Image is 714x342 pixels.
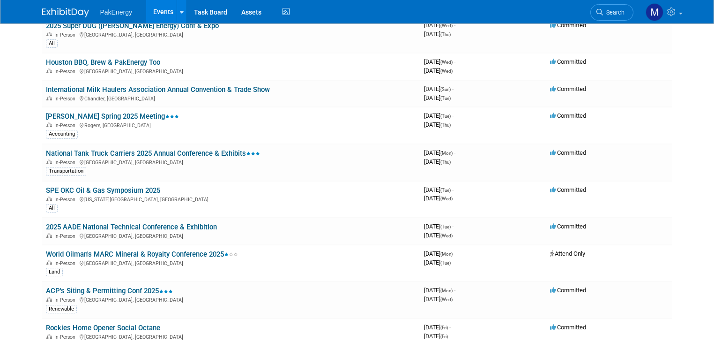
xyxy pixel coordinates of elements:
span: (Wed) [440,23,453,28]
span: [DATE] [424,223,454,230]
span: In-Person [54,260,78,266]
div: Chandler, [GEOGRAPHIC_DATA] [46,94,416,102]
span: - [452,186,454,193]
div: [GEOGRAPHIC_DATA], [GEOGRAPHIC_DATA] [46,296,416,303]
span: [DATE] [424,158,451,165]
div: [GEOGRAPHIC_DATA], [GEOGRAPHIC_DATA] [46,30,416,38]
span: [DATE] [424,324,451,331]
span: - [452,112,454,119]
img: In-Person Event [46,160,52,164]
span: In-Person [54,334,78,340]
span: In-Person [54,197,78,203]
div: [GEOGRAPHIC_DATA], [GEOGRAPHIC_DATA] [46,232,416,239]
span: In-Person [54,96,78,102]
span: Committed [550,223,586,230]
span: (Fri) [440,334,448,339]
span: (Tue) [440,224,451,229]
span: [DATE] [424,58,455,65]
span: [DATE] [424,195,453,202]
span: (Sun) [440,87,451,92]
a: World Oilman's MARC Mineral & Royalty Conference 2025 [46,250,238,258]
span: [DATE] [424,186,454,193]
span: Committed [550,112,586,119]
img: In-Person Event [46,32,52,37]
span: Committed [550,324,586,331]
img: In-Person Event [46,260,52,265]
span: (Thu) [440,160,451,165]
img: In-Person Event [46,334,52,339]
span: - [454,250,455,257]
div: Land [46,268,63,276]
span: (Mon) [440,251,453,257]
a: International Milk Haulers Association Annual Convention & Trade Show [46,85,270,94]
span: - [454,22,455,29]
span: - [454,149,455,156]
a: National Tank Truck Carriers 2025 Annual Conference & Exhibits [46,149,260,158]
div: All [46,39,58,48]
span: In-Person [54,297,78,303]
img: In-Person Event [46,68,52,73]
span: [DATE] [424,67,453,74]
span: (Mon) [440,151,453,156]
span: [DATE] [424,232,453,239]
a: SPE OKC Oil & Gas Symposium 2025 [46,186,160,195]
span: [DATE] [424,30,451,38]
span: [DATE] [424,22,455,29]
img: In-Person Event [46,297,52,302]
span: (Wed) [440,233,453,238]
div: [GEOGRAPHIC_DATA], [GEOGRAPHIC_DATA] [46,333,416,340]
span: - [454,287,455,294]
span: In-Person [54,122,78,129]
div: Renewable [46,305,77,313]
span: Committed [550,22,586,29]
span: In-Person [54,68,78,75]
div: All [46,204,58,213]
a: Houston BBQ, Brew & PakEnergy Too [46,58,160,67]
div: [GEOGRAPHIC_DATA], [GEOGRAPHIC_DATA] [46,259,416,266]
div: Accounting [46,130,78,138]
span: (Thu) [440,122,451,128]
span: [DATE] [424,85,454,92]
span: (Tue) [440,188,451,193]
span: In-Person [54,233,78,239]
span: - [452,85,454,92]
div: [US_STATE][GEOGRAPHIC_DATA], [GEOGRAPHIC_DATA] [46,195,416,203]
img: Mary Walker [646,3,663,21]
img: In-Person Event [46,96,52,100]
span: [DATE] [424,149,455,156]
img: In-Person Event [46,197,52,201]
span: - [454,58,455,65]
span: [DATE] [424,112,454,119]
span: (Tue) [440,114,451,119]
a: ACP's Siting & Permitting Conf 2025 [46,287,173,295]
span: In-Person [54,160,78,166]
div: Rogers, [GEOGRAPHIC_DATA] [46,121,416,129]
span: (Wed) [440,297,453,302]
span: (Tue) [440,260,451,266]
span: [DATE] [424,250,455,257]
div: [GEOGRAPHIC_DATA], [GEOGRAPHIC_DATA] [46,158,416,166]
span: [DATE] [424,121,451,128]
span: Attend Only [550,250,585,257]
span: (Thu) [440,32,451,37]
img: In-Person Event [46,233,52,238]
a: 2025 Super DUG ([PERSON_NAME] Energy) Conf & Expo [46,22,219,30]
span: Committed [550,58,586,65]
span: - [452,223,454,230]
a: [PERSON_NAME] Spring 2025 Meeting [46,112,179,121]
span: PakEnergy [100,8,132,16]
span: [DATE] [424,94,451,101]
span: In-Person [54,32,78,38]
span: - [449,324,451,331]
a: Rockies Home Opener Social Octane [46,324,160,332]
span: (Tue) [440,96,451,101]
span: [DATE] [424,333,448,340]
span: (Fri) [440,325,448,330]
span: [DATE] [424,259,451,266]
a: 2025 AADE National Technical Conference & Exhibition [46,223,217,231]
span: Search [603,9,625,16]
span: (Wed) [440,196,453,201]
span: [DATE] [424,296,453,303]
span: (Wed) [440,68,453,74]
span: Committed [550,186,586,193]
